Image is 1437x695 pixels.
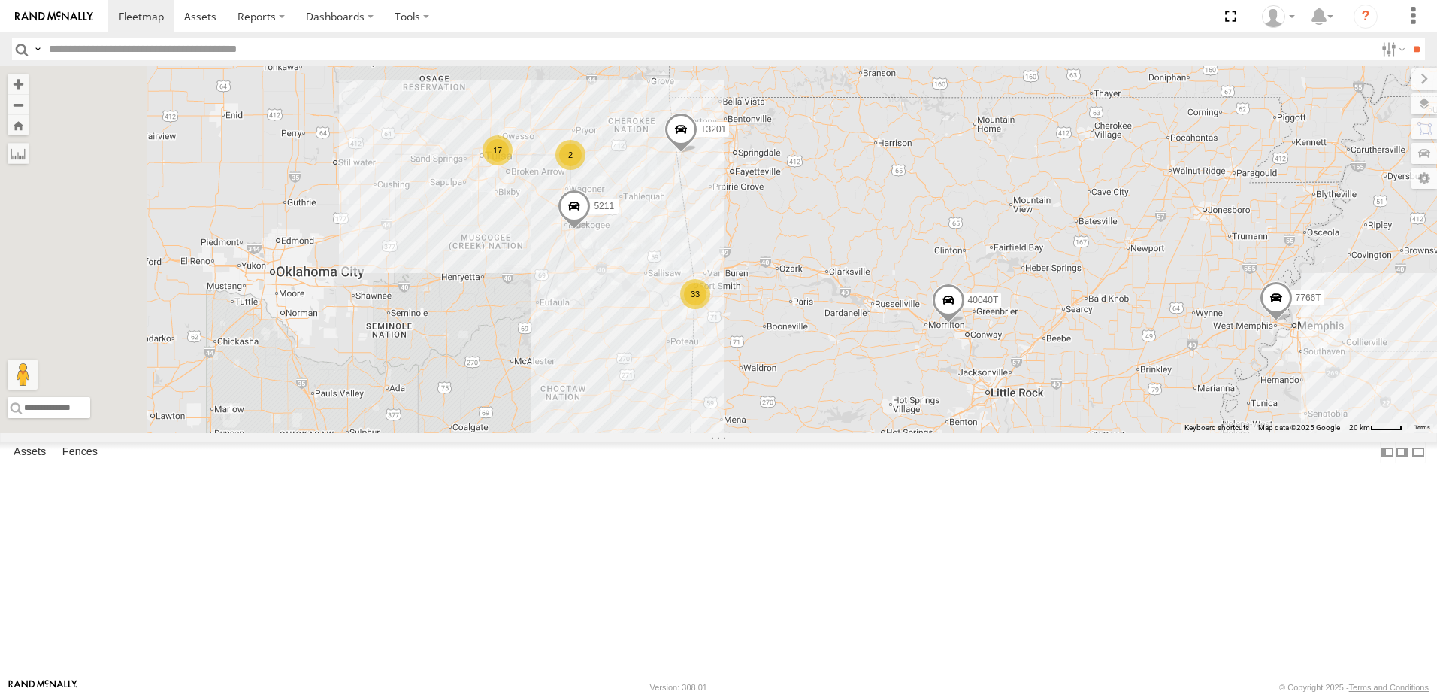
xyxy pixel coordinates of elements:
span: 20 km [1349,423,1370,432]
button: Drag Pegman onto the map to open Street View [8,360,38,390]
span: Map data ©2025 Google [1258,423,1340,432]
span: 5211 [594,201,614,211]
label: Measure [8,143,29,164]
div: 17 [483,135,513,165]
label: Search Filter Options [1375,38,1408,60]
a: Terms and Conditions [1349,683,1429,692]
div: © Copyright 2025 - [1279,683,1429,692]
label: Dock Summary Table to the Right [1395,442,1410,463]
label: Map Settings [1411,168,1437,189]
label: Search Query [32,38,44,60]
button: Zoom in [8,74,29,94]
div: Dwight Wallace [1257,5,1300,28]
button: Zoom out [8,94,29,115]
a: Terms (opens in new tab) [1414,425,1430,431]
span: 40040T [968,295,999,305]
button: Zoom Home [8,115,29,135]
label: Fences [55,442,105,463]
div: 33 [680,279,710,309]
label: Dock Summary Table to the Left [1380,442,1395,463]
label: Assets [6,442,53,463]
span: 7766T [1296,293,1321,304]
button: Map Scale: 20 km per 39 pixels [1345,423,1407,433]
i: ? [1354,5,1378,29]
span: T3201 [700,124,726,135]
div: 2 [555,140,585,170]
div: Version: 308.01 [650,683,707,692]
label: Hide Summary Table [1411,442,1426,463]
button: Keyboard shortcuts [1184,423,1249,433]
img: rand-logo.svg [15,11,93,22]
a: Visit our Website [8,680,77,695]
